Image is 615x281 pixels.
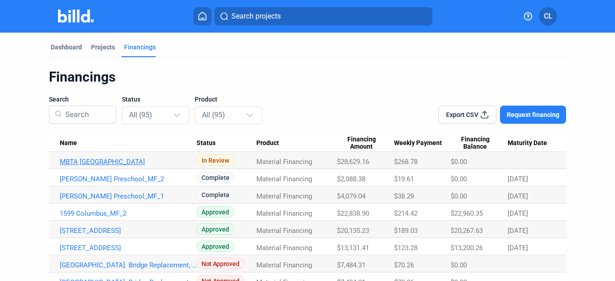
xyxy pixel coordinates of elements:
span: Not Approved [197,258,244,269]
span: Approved [197,206,234,218]
span: Material Financing [256,192,312,200]
span: $0.00 [451,261,467,269]
a: [PERSON_NAME] Preschool_MF_2 [60,175,197,183]
span: Weekly Payment [394,139,442,147]
span: $123.28 [394,244,418,252]
span: Material Financing [256,209,312,218]
span: Complete [197,189,235,200]
span: $4,079.04 [337,192,365,200]
button: CL [539,7,557,25]
a: [PERSON_NAME] Preschool_MF_1 [60,192,197,200]
button: Search projects [214,7,432,25]
span: Search projects [231,11,281,22]
div: Product [256,139,337,147]
span: Maturity Date [508,139,547,147]
img: Billd Company Logo [58,10,94,23]
span: $20,267.63 [451,227,483,235]
span: [DATE] [508,244,528,252]
mat-select-trigger: All (95) [202,111,225,119]
span: Material Financing [256,227,312,235]
span: $0.00 [451,158,467,166]
span: $22,960.35 [451,209,483,218]
span: $214.42 [394,209,418,218]
span: Product [256,139,279,147]
button: Export CSV [438,106,496,124]
span: Status [197,139,216,147]
span: $20,135.23 [337,227,369,235]
span: [DATE] [508,175,528,183]
div: Weekly Payment [394,139,451,147]
span: $13,131.41 [337,244,369,252]
span: CL [544,11,553,22]
div: Projects [91,43,115,52]
span: Status [122,95,140,104]
span: $70.26 [394,261,414,269]
span: Material Financing [256,244,312,252]
span: Material Financing [256,175,312,183]
span: $0.00 [451,175,467,183]
a: 1599 Columbus_MF_2 [60,209,197,218]
div: Status [197,139,256,147]
span: Request financing [507,110,559,119]
span: Approved [197,241,234,252]
span: $268.78 [394,158,418,166]
a: [STREET_ADDRESS] [60,244,197,252]
button: Request financing [500,106,566,124]
span: $19.61 [394,175,414,183]
span: Search [49,95,69,104]
span: [DATE] [508,227,528,235]
a: [STREET_ADDRESS] [60,227,197,235]
span: $0.00 [451,192,467,200]
a: [GEOGRAPHIC_DATA]. Bridge Replacement, [GEOGRAPHIC_DATA], [GEOGRAPHIC_DATA] [60,261,197,269]
div: Dashboard [51,43,82,52]
mat-select-trigger: All (95) [129,111,152,119]
div: Maturity Date [508,139,555,147]
span: Material Financing [256,261,312,269]
div: Financings [124,43,156,52]
span: [DATE] [508,192,528,200]
input: Search [62,103,111,126]
span: Complete [197,172,235,183]
span: Financing Balance [451,136,500,151]
span: $13,200.26 [451,244,483,252]
div: Financing Balance [451,136,508,151]
div: Financing Amount [337,136,394,151]
span: Approved [197,223,234,235]
span: In Review [197,155,234,166]
span: Export CSV [446,110,478,119]
span: Material Financing [256,158,312,166]
span: $38.29 [394,192,414,200]
div: Name [60,139,197,147]
span: Name [60,139,77,147]
span: $28,629.16 [337,158,369,166]
span: $7,484.31 [337,261,365,269]
span: $189.03 [394,227,418,235]
a: MBTA [GEOGRAPHIC_DATA] [60,158,197,166]
div: Financings [49,68,566,86]
span: $2,088.38 [337,175,365,183]
span: Financing Amount [337,136,386,151]
span: $22,838.90 [337,209,369,218]
span: [DATE] [508,209,528,218]
span: Product [195,95,217,104]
